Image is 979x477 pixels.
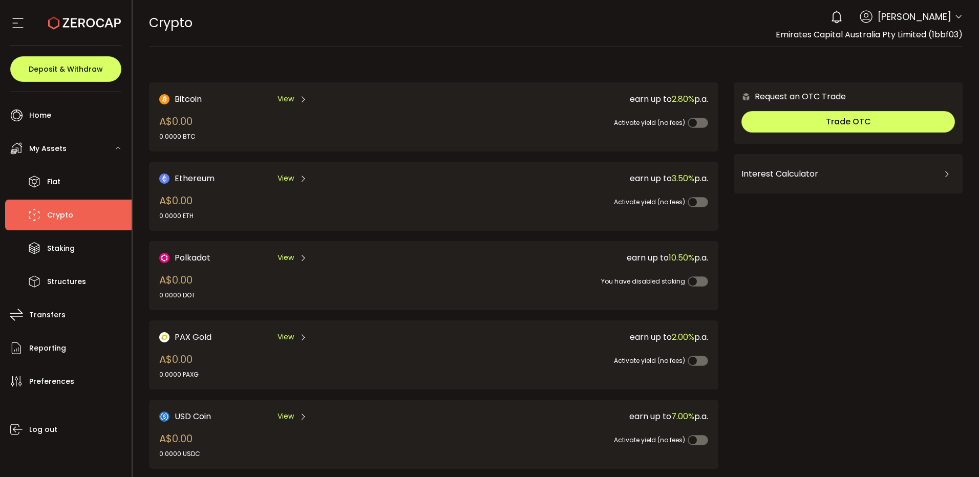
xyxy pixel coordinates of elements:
[614,436,685,444] span: Activate yield (no fees)
[159,431,200,459] div: A$0.00
[741,111,955,133] button: Trade OTC
[159,411,169,422] img: USD Coin
[29,374,74,389] span: Preferences
[29,422,57,437] span: Log out
[159,352,199,379] div: A$0.00
[10,56,121,82] button: Deposit & Withdraw
[159,272,195,300] div: A$0.00
[928,428,979,477] iframe: Chat Widget
[175,93,202,105] span: Bitcoin
[159,332,169,342] img: PAX Gold
[175,331,211,343] span: PAX Gold
[278,332,294,342] span: View
[159,132,196,141] div: 0.0000 BTC
[776,29,963,40] span: Emirates Capital Australia Pty Limited (1bbf03)
[29,141,67,156] span: My Assets
[29,66,103,73] span: Deposit & Withdraw
[669,252,694,264] span: 10.50%
[47,208,73,223] span: Crypto
[427,331,708,343] div: earn up to p.a.
[878,10,951,24] span: [PERSON_NAME]
[672,93,694,105] span: 2.80%
[159,94,169,104] img: Bitcoin
[741,92,751,101] img: 6nGpN7MZ9FLuBP83NiajKbTRY4UzlzQtBKtCrLLspmCkSvCZHBKvY3NxgQaT5JnOQREvtQ257bXeeSTueZfAPizblJ+Fe8JwA...
[671,410,694,422] span: 7.00%
[427,93,708,105] div: earn up to p.a.
[29,108,51,123] span: Home
[159,253,169,263] img: DOT
[47,274,86,289] span: Structures
[427,410,708,423] div: earn up to p.a.
[47,175,60,189] span: Fiat
[175,410,211,423] span: USD Coin
[672,331,694,343] span: 2.00%
[826,116,871,127] span: Trade OTC
[278,173,294,184] span: View
[159,291,195,300] div: 0.0000 DOT
[278,252,294,263] span: View
[614,198,685,206] span: Activate yield (no fees)
[601,277,685,286] span: You have disabled staking
[159,211,194,221] div: 0.0000 ETH
[175,172,215,185] span: Ethereum
[159,114,196,141] div: A$0.00
[159,174,169,184] img: Ethereum
[47,241,75,256] span: Staking
[159,449,200,459] div: 0.0000 USDC
[278,94,294,104] span: View
[741,162,955,186] div: Interest Calculator
[159,193,194,221] div: A$0.00
[278,411,294,422] span: View
[614,118,685,127] span: Activate yield (no fees)
[427,172,708,185] div: earn up to p.a.
[29,308,66,322] span: Transfers
[614,356,685,365] span: Activate yield (no fees)
[29,341,66,356] span: Reporting
[427,251,708,264] div: earn up to p.a.
[672,172,694,184] span: 3.50%
[175,251,210,264] span: Polkadot
[734,90,846,103] div: Request an OTC Trade
[149,14,193,32] span: Crypto
[159,370,199,379] div: 0.0000 PAXG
